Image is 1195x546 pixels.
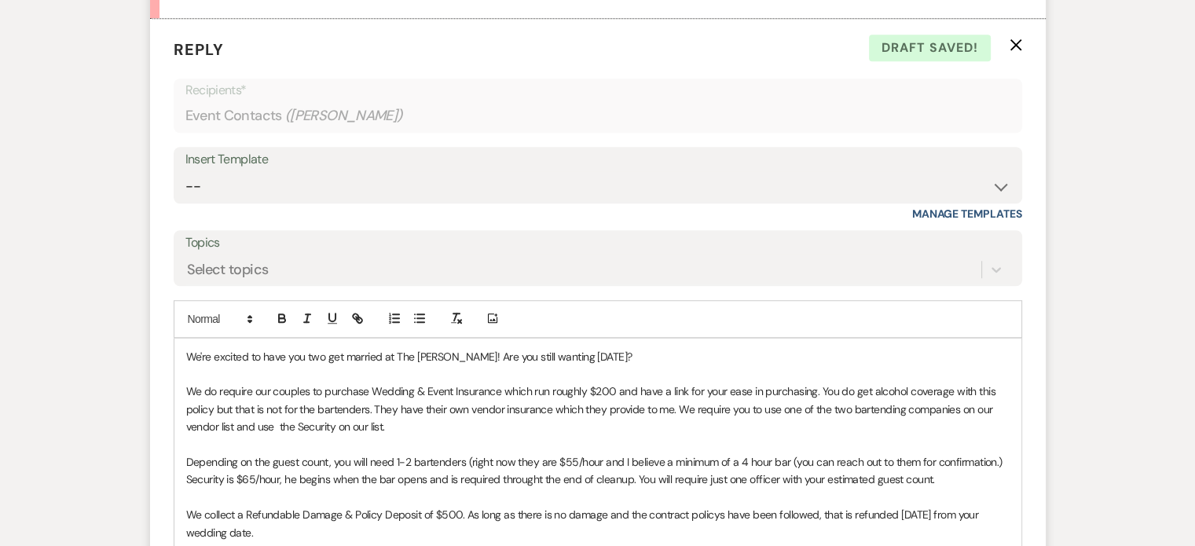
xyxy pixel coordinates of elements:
p: We're excited to have you two get married at The [PERSON_NAME]! Are you still wanting [DATE]? [186,348,1010,365]
div: Event Contacts [185,101,1010,131]
label: Topics [185,232,1010,255]
p: We collect a Refundable Damage & Policy Deposit of $500. As long as there is no damage and the co... [186,506,1010,541]
span: ( [PERSON_NAME] ) [285,105,403,126]
span: Reply [174,39,224,60]
span: Draft saved! [869,35,991,61]
div: Select topics [187,258,269,280]
p: We do require our couples to purchase Wedding & Event Insurance which run roughly $200 and have a... [186,383,1010,435]
p: Recipients* [185,80,1010,101]
a: Manage Templates [912,207,1022,221]
p: Security is $65/hour, he begins when the bar opens and is required throught the end of cleanup. Y... [186,471,1010,488]
div: Insert Template [185,148,1010,171]
p: Depending on the guest count, you will need 1-2 bartenders (right now they are $55/hour and I bel... [186,453,1010,471]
